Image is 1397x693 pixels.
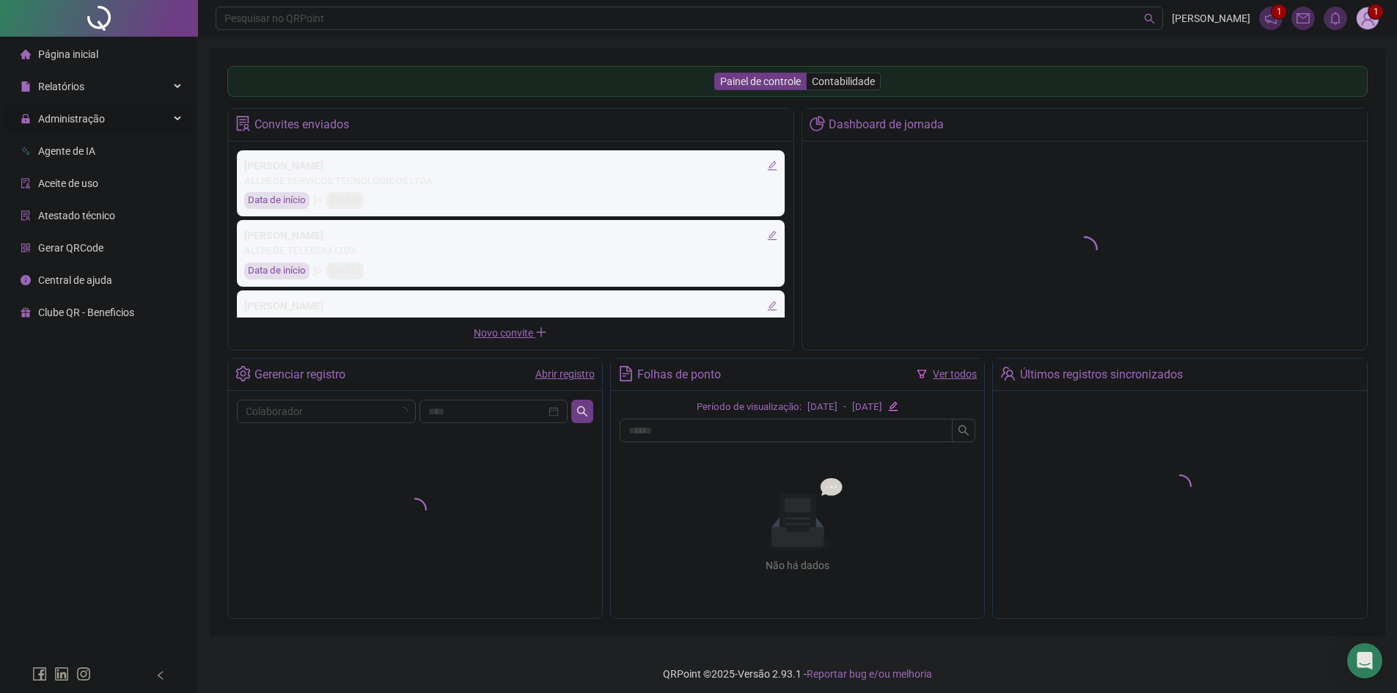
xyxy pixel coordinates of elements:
[244,298,777,314] div: [PERSON_NAME]
[474,327,547,339] span: Novo convite
[917,369,927,379] span: filter
[38,81,84,92] span: Relatórios
[244,227,777,243] div: [PERSON_NAME]
[812,76,875,87] span: Contabilidade
[254,112,349,137] div: Convites enviados
[38,242,103,254] span: Gerar QRCode
[76,667,91,681] span: instagram
[738,668,770,680] span: Versão
[1347,643,1382,678] div: Open Intercom Messenger
[235,116,251,131] span: solution
[1272,4,1286,19] sup: 1
[767,230,777,241] span: edit
[244,314,777,329] div: ALLREDE SERVICOS TECNOLOGICOS LTDA
[398,406,409,417] span: loading
[807,668,932,680] span: Reportar bug e/ou melhoria
[697,400,802,415] div: Período de visualização:
[254,362,345,387] div: Gerenciar registro
[843,400,846,415] div: -
[313,263,323,279] span: send
[54,667,69,681] span: linkedin
[1144,13,1155,24] span: search
[618,366,634,381] span: file-text
[767,161,777,171] span: edit
[1264,12,1277,25] span: notification
[21,49,31,59] span: home
[1329,12,1342,25] span: bell
[1374,7,1379,17] span: 1
[933,368,977,380] a: Ver todos
[244,174,777,189] div: ALLREDE SERVICOS TECNOLOGICOS LTDA
[21,275,31,285] span: info-circle
[1277,7,1282,17] span: 1
[829,112,944,137] div: Dashboard de jornada
[38,177,98,189] span: Aceite de uso
[535,326,547,338] span: plus
[888,401,898,411] span: edit
[38,113,105,125] span: Administração
[1068,232,1101,265] span: loading
[1020,362,1183,387] div: Últimos registros sincronizados
[38,210,115,221] span: Atestado técnico
[21,307,31,318] span: gift
[535,368,595,380] a: Abrir registro
[244,243,777,259] div: ALLREDE TELECOM LTDA
[958,425,969,436] span: search
[326,263,364,279] div: [DATE]
[21,243,31,253] span: qrcode
[810,116,825,131] span: pie-chart
[400,495,430,524] span: loading
[32,667,47,681] span: facebook
[38,274,112,286] span: Central de ajuda
[21,114,31,124] span: lock
[1165,472,1195,501] span: loading
[637,362,721,387] div: Folhas de ponto
[576,406,588,417] span: search
[1368,4,1383,19] sup: Atualize o seu contato no menu Meus Dados
[38,48,98,60] span: Página inicial
[1172,10,1250,26] span: [PERSON_NAME]
[807,400,837,415] div: [DATE]
[244,263,309,279] div: Data de início
[313,192,323,209] span: send
[235,366,251,381] span: setting
[38,307,134,318] span: Clube QR - Beneficios
[326,192,364,209] div: [DATE]
[21,81,31,92] span: file
[1297,12,1310,25] span: mail
[244,192,309,209] div: Data de início
[852,400,882,415] div: [DATE]
[730,557,865,573] div: Não há dados
[38,145,95,157] span: Agente de IA
[155,670,166,681] span: left
[244,158,777,174] div: [PERSON_NAME]
[1357,7,1379,29] img: 88641
[767,301,777,311] span: edit
[1000,366,1016,381] span: team
[21,178,31,188] span: audit
[21,210,31,221] span: solution
[720,76,801,87] span: Painel de controle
